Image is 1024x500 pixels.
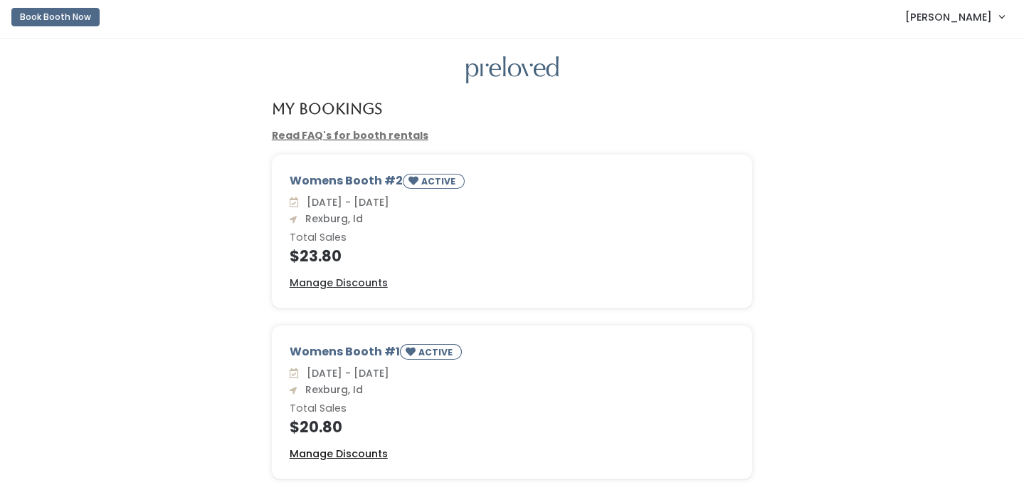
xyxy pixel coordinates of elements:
div: Womens Booth #1 [290,343,735,365]
span: [PERSON_NAME] [905,9,992,25]
small: ACTIVE [418,346,455,358]
img: preloved logo [466,56,559,84]
h4: My Bookings [272,100,382,117]
h4: $23.80 [290,248,735,264]
span: Rexburg, Id [300,382,363,397]
h4: $20.80 [290,419,735,435]
span: [DATE] - [DATE] [301,195,389,209]
span: [DATE] - [DATE] [301,366,389,380]
a: Manage Discounts [290,447,388,462]
h6: Total Sales [290,232,735,244]
a: Manage Discounts [290,276,388,291]
h6: Total Sales [290,403,735,415]
a: Book Booth Now [11,1,100,33]
a: Read FAQ's for booth rentals [272,128,428,142]
a: [PERSON_NAME] [891,1,1018,32]
button: Book Booth Now [11,8,100,26]
small: ACTIVE [421,175,458,187]
span: Rexburg, Id [300,212,363,226]
div: Womens Booth #2 [290,172,735,194]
